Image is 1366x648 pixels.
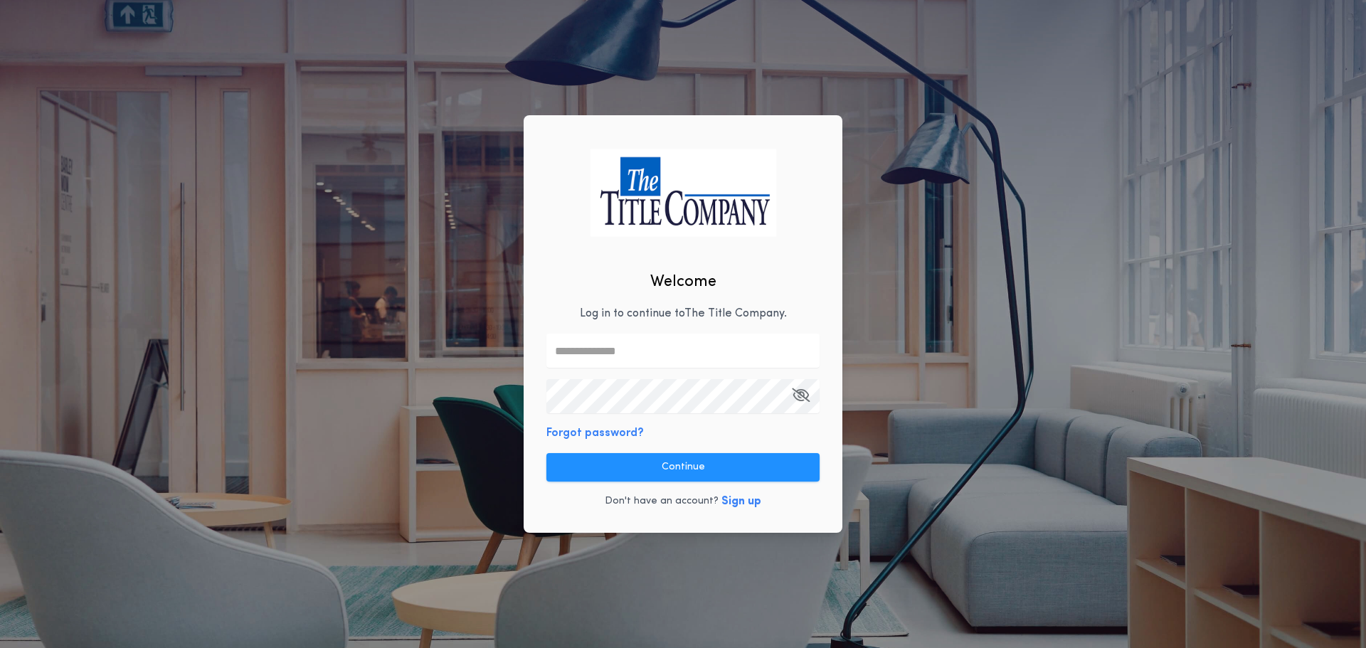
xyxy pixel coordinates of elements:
[650,270,716,294] h2: Welcome
[546,425,644,442] button: Forgot password?
[590,149,776,236] img: logo
[605,494,719,509] p: Don't have an account?
[546,453,820,482] button: Continue
[580,305,787,322] p: Log in to continue to The Title Company .
[721,493,761,510] button: Sign up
